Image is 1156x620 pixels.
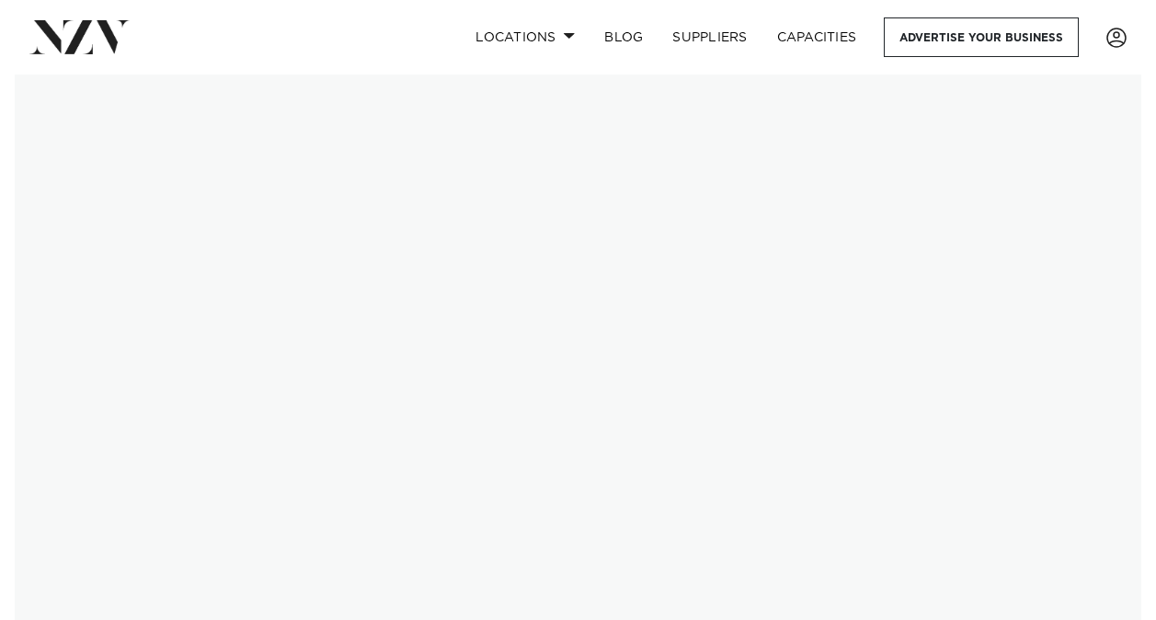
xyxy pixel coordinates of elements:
a: Locations [461,17,589,57]
a: SUPPLIERS [658,17,761,57]
a: Advertise your business [884,17,1079,57]
img: nzv-logo.png [29,20,130,53]
a: BLOG [589,17,658,57]
a: Capacities [762,17,872,57]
